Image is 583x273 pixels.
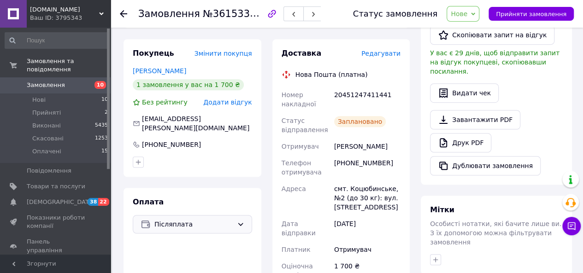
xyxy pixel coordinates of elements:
span: 2 [105,109,108,117]
div: Заплановано [334,116,386,127]
span: Без рейтингу [142,99,188,106]
span: Замовлення [27,81,65,89]
input: Пошук [5,32,109,49]
span: Особисті нотатки, які бачите лише ви. З їх допомогою можна фільтрувати замовлення [430,220,561,246]
span: Мітки [430,205,454,214]
span: 10 [94,81,106,89]
button: Дублювати замовлення [430,156,541,175]
span: Змінити покупця [194,50,252,57]
span: Додати відгук [203,99,252,106]
span: 15 [101,147,108,156]
span: Номер накладної [282,91,316,108]
span: Адреса [282,185,306,192]
span: Виконані [32,122,61,130]
span: [DEMOGRAPHIC_DATA] [27,198,95,206]
span: Дата відправки [282,220,316,237]
div: Статус замовлення [353,9,438,18]
span: Платник [282,246,311,253]
div: Ваш ID: 3795343 [30,14,111,22]
div: [DATE] [332,215,402,241]
span: Показники роботи компанії [27,214,85,230]
span: Замовлення та повідомлення [27,57,111,74]
div: Отримувач [332,241,402,258]
button: Видати чек [430,83,499,103]
div: [PHONE_NUMBER] [141,140,202,149]
div: 20451247411441 [332,87,402,112]
span: Покупець [133,49,174,58]
div: Повернутися назад [120,9,127,18]
span: У вас є 29 днів, щоб відправити запит на відгук покупцеві, скопіювавши посилання. [430,49,559,75]
span: 5435 [95,122,108,130]
span: 1253 [95,134,108,143]
div: 1 замовлення у вас на 1 700 ₴ [133,79,244,90]
span: Прийняти замовлення [496,11,566,17]
span: Отримувач [282,143,319,150]
a: [PERSON_NAME] [133,67,186,75]
span: [EMAIL_ADDRESS][PERSON_NAME][DOMAIN_NAME] [142,115,249,132]
a: Друк PDF [430,133,491,152]
span: Оплачені [32,147,61,156]
span: Прийняті [32,109,61,117]
span: 10 [101,96,108,104]
span: Телефон отримувача [282,159,322,176]
button: Скопіювати запит на відгук [430,25,554,45]
span: Оплата [133,197,164,206]
span: Редагувати [361,50,400,57]
span: Товари та послуги [27,182,85,191]
span: 22 [98,198,109,206]
a: Завантажити PDF [430,110,520,129]
span: Повідомлення [27,167,71,175]
span: Linza.Li [30,6,99,14]
span: Замовлення [138,8,200,19]
span: Статус відправлення [282,117,328,134]
div: [PERSON_NAME] [332,138,402,155]
div: смт. Коцюбинське, №2 (до 30 кг): вул. [STREET_ADDRESS] [332,180,402,215]
span: Післяплата [154,219,233,229]
button: Чат з покупцем [562,217,581,235]
span: Нові [32,96,46,104]
button: Прийняти замовлення [489,7,574,21]
span: Панель управління [27,238,85,254]
div: [PHONE_NUMBER] [332,155,402,180]
span: Скасовані [32,134,64,143]
span: 38 [88,198,98,206]
div: Нова Пошта (платна) [293,70,370,79]
span: №361533334 [203,8,268,19]
span: Нове [451,10,467,17]
span: Доставка [282,49,322,58]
